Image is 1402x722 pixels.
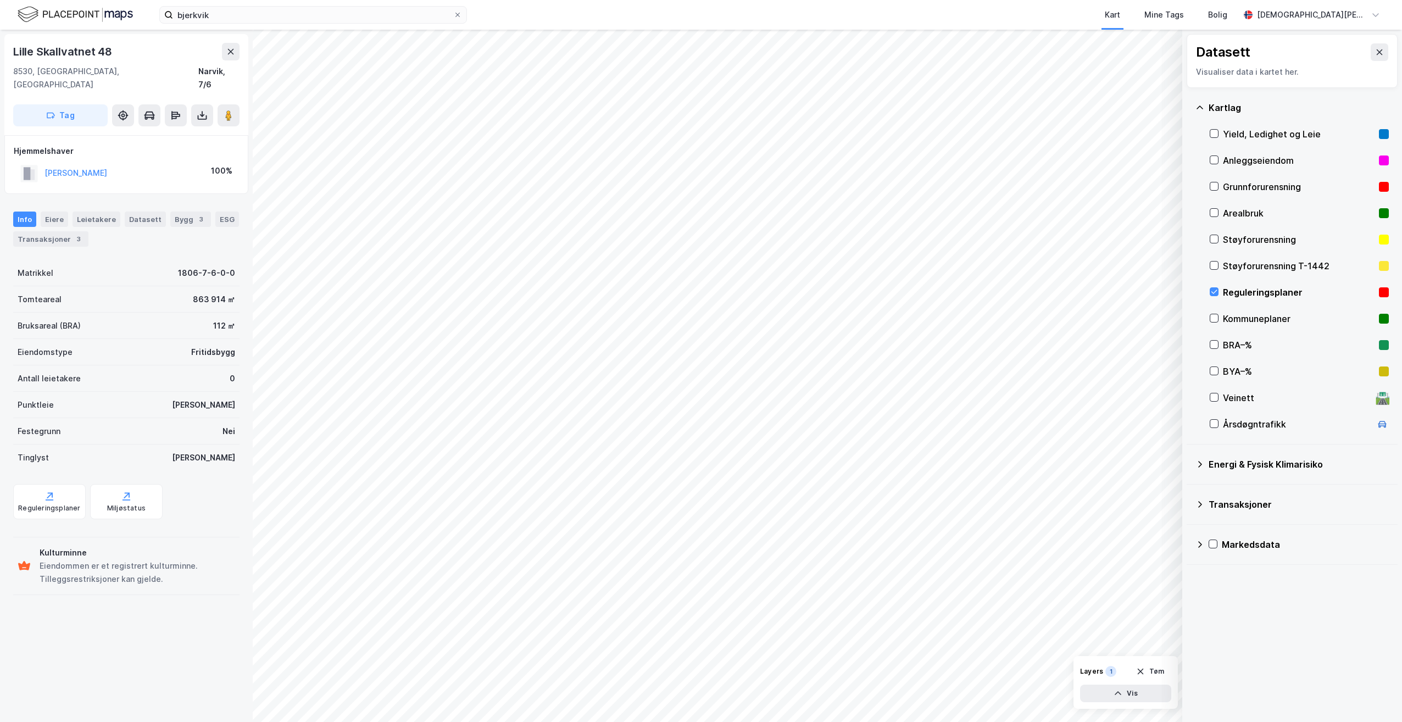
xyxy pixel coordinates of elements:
[193,293,235,306] div: 863 914 ㎡
[13,231,88,247] div: Transaksjoner
[125,212,166,227] div: Datasett
[172,398,235,412] div: [PERSON_NAME]
[1375,391,1390,405] div: 🛣️
[1223,391,1371,404] div: Veinett
[1209,458,1389,471] div: Energi & Fysisk Klimarisiko
[1080,667,1103,676] div: Layers
[41,212,68,227] div: Eiere
[1080,685,1171,702] button: Vis
[1257,8,1367,21] div: [DEMOGRAPHIC_DATA][PERSON_NAME]
[196,214,207,225] div: 3
[1144,8,1184,21] div: Mine Tags
[1223,180,1375,193] div: Grunnforurensning
[1209,498,1389,511] div: Transaksjoner
[222,425,235,438] div: Nei
[73,212,120,227] div: Leietakere
[1222,538,1389,551] div: Markedsdata
[18,5,133,24] img: logo.f888ab2527a4732fd821a326f86c7f29.svg
[18,372,81,385] div: Antall leietakere
[170,212,211,227] div: Bygg
[1223,233,1375,246] div: Støyforurensning
[1105,8,1120,21] div: Kart
[1105,666,1116,677] div: 1
[211,164,232,177] div: 100%
[1209,101,1389,114] div: Kartlag
[1196,43,1250,61] div: Datasett
[18,451,49,464] div: Tinglyst
[172,451,235,464] div: [PERSON_NAME]
[13,212,36,227] div: Info
[18,398,54,412] div: Punktleie
[1223,365,1375,378] div: BYA–%
[173,7,453,23] input: Søk på adresse, matrikkel, gårdeiere, leietakere eller personer
[1223,418,1371,431] div: Årsdøgntrafikk
[198,65,240,91] div: Narvik, 7/6
[18,293,62,306] div: Tomteareal
[1196,65,1388,79] div: Visualiser data i kartet her.
[1223,259,1375,273] div: Støyforurensning T-1442
[215,212,239,227] div: ESG
[1223,312,1375,325] div: Kommuneplaner
[1129,663,1171,680] button: Tøm
[213,319,235,332] div: 112 ㎡
[1208,8,1227,21] div: Bolig
[1223,286,1375,299] div: Reguleringsplaner
[40,546,235,559] div: Kulturminne
[1223,127,1375,141] div: Yield, Ledighet og Leie
[18,504,80,513] div: Reguleringsplaner
[1347,669,1402,722] iframe: Chat Widget
[40,559,235,586] div: Eiendommen er et registrert kulturminne. Tilleggsrestriksjoner kan gjelde.
[1223,338,1375,352] div: BRA–%
[1223,154,1375,167] div: Anleggseiendom
[191,346,235,359] div: Fritidsbygg
[18,346,73,359] div: Eiendomstype
[73,234,84,245] div: 3
[18,425,60,438] div: Festegrunn
[18,319,81,332] div: Bruksareal (BRA)
[13,65,198,91] div: 8530, [GEOGRAPHIC_DATA], [GEOGRAPHIC_DATA]
[13,43,114,60] div: Lille Skallvatnet 48
[107,504,146,513] div: Miljøstatus
[1223,207,1375,220] div: Arealbruk
[14,145,239,158] div: Hjemmelshaver
[18,266,53,280] div: Matrikkel
[178,266,235,280] div: 1806-7-6-0-0
[13,104,108,126] button: Tag
[230,372,235,385] div: 0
